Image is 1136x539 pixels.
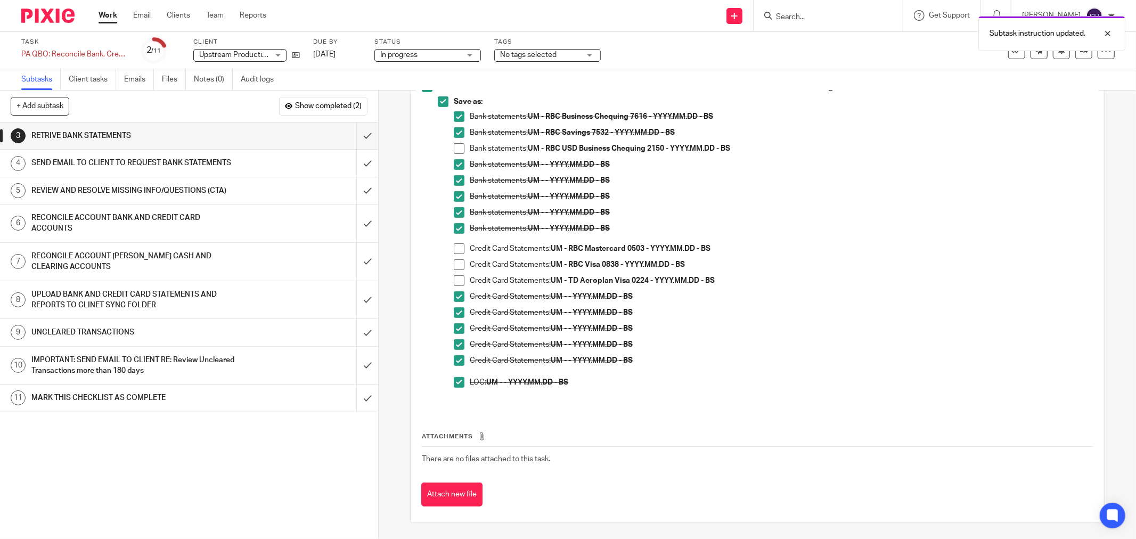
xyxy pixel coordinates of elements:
a: Files [162,69,186,90]
div: 8 [11,292,26,307]
h1: IMPORTANT: SEND EMAIL TO CLIENT RE: Review Uncleared Transactions more than 180 days [31,352,241,379]
strong: Save as: [454,98,483,105]
h1: RECONCILE ACCOUNT [PERSON_NAME] CASH AND CLEARING ACCOUNTS [31,248,241,275]
img: svg%3E [1086,7,1103,24]
a: Audit logs [241,69,282,90]
span: In progress [380,51,418,59]
h1: RECONCILE ACCOUNT BANK AND CREDIT CARD ACCOUNTS [31,210,241,237]
label: Task [21,38,128,46]
p: Subtask instruction updated. [990,28,1085,39]
a: Emails [124,69,154,90]
h1: UNCLEARED TRANSACTIONS [31,324,241,340]
button: Attach new file [421,483,483,507]
a: Client tasks [69,69,116,90]
h1: REVIEW AND RESOLVE MISSING INFO/QUESTIONS (CTA) [31,183,241,199]
p: Bank statements: [470,159,1093,170]
span: Show completed (2) [295,102,362,111]
span: There are no files attached to this task. [422,455,550,463]
p: Credit Card Statements: [470,307,1093,318]
div: 2 [147,44,161,56]
p: Credit Card Statements: [470,259,1093,270]
button: Show completed (2) [279,97,367,115]
strong: UM - - YYYY.MM.DD - BS [528,225,610,232]
a: Notes (0) [194,69,233,90]
span: Upstream Productions (Fat Bear Media Inc.) [199,51,343,59]
label: Tags [494,38,601,46]
p: Credit Card Statements: [470,243,1093,254]
h1: UPLOAD BANK AND CREDIT CARD STATEMENTS AND REPORTS TO CLINET SYNC FOLDER [31,287,241,314]
span: [DATE] [313,51,336,58]
div: 3 [11,128,26,143]
strong: UM - RBC Savings 7532 - YYYY.MM.DD - BS [528,129,675,136]
label: Client [193,38,300,46]
p: Credit Card Statements: [470,275,1093,286]
div: 5 [11,183,26,198]
p: Bank statements: [470,207,1093,218]
p: Credit Card Statements: [470,291,1093,302]
a: Team [206,10,224,21]
strong: UM - - YYYY.MM.DD - BS [551,357,633,364]
p: Bank statements: [470,127,1093,138]
label: Status [374,38,481,46]
p: Credit Card Statements: [470,355,1093,366]
small: /11 [152,48,161,54]
h1: RETRIVE BANK STATEMENTS [31,128,241,144]
strong: UM - - YYYY.MM.DD - BS [551,293,633,300]
strong: UM - - YYYY.MM.DD - BS [486,379,568,386]
p: LOC: [470,377,1093,388]
div: 9 [11,325,26,340]
label: Due by [313,38,361,46]
div: 7 [11,254,26,269]
button: + Add subtask [11,97,69,115]
div: PA QBO: Reconcile Bank, Credit Card and Clearing [21,49,128,60]
p: Bank statements: [470,223,1093,234]
p: Bank statements: [470,175,1093,186]
a: Email [133,10,151,21]
a: Reports [240,10,266,21]
a: Subtasks [21,69,61,90]
div: 4 [11,156,26,171]
p: Bank statements: [470,191,1093,202]
div: 10 [11,358,26,373]
strong: UM - - YYYY.MM.DD - BS [528,209,610,216]
a: Work [99,10,117,21]
h1: MARK THIS CHECKLIST AS COMPLETE [31,390,241,406]
p: Credit Card Statements: [470,339,1093,350]
a: Clients [167,10,190,21]
strong: UM - - YYYY.MM.DD - BS [551,341,633,348]
img: Pixie [21,9,75,23]
strong: UM - RBC Business Chequing 7616 - YYYY.MM.DD - BS [528,113,713,120]
span: Attachments [422,434,473,439]
strong: UM - TD Aeroplan Visa 0224 - YYYY.MM.DD - BS [551,277,715,284]
strong: UM - - YYYY.MM.DD - BS [528,177,610,184]
span: No tags selected [500,51,557,59]
h1: SEND EMAIL TO CLIENT TO REQUEST BANK STATEMENTS [31,155,241,171]
strong: UM - - YYYY.MM.DD - BS [528,161,610,168]
p: Credit Card Statements: [470,323,1093,334]
div: 11 [11,390,26,405]
p: Bank statements: [470,143,1093,154]
strong: UM - - YYYY.MM.DD - BS [528,193,610,200]
strong: UM - - YYYY.MM.DD - BS [551,309,633,316]
strong: UM - - YYYY.MM.DD - BS [551,325,633,332]
div: 6 [11,216,26,231]
strong: UM - RBC USD Business Chequing 2150 - YYYY.MM.DD - BS [528,145,730,152]
p: Bank statements: [470,111,1093,122]
strong: UM - RBC Mastercard 0503 - YYYY.MM.DD - BS [551,245,710,252]
strong: UM - RBC Visa 0838 - YYYY.MM.DD - BS [551,261,685,268]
